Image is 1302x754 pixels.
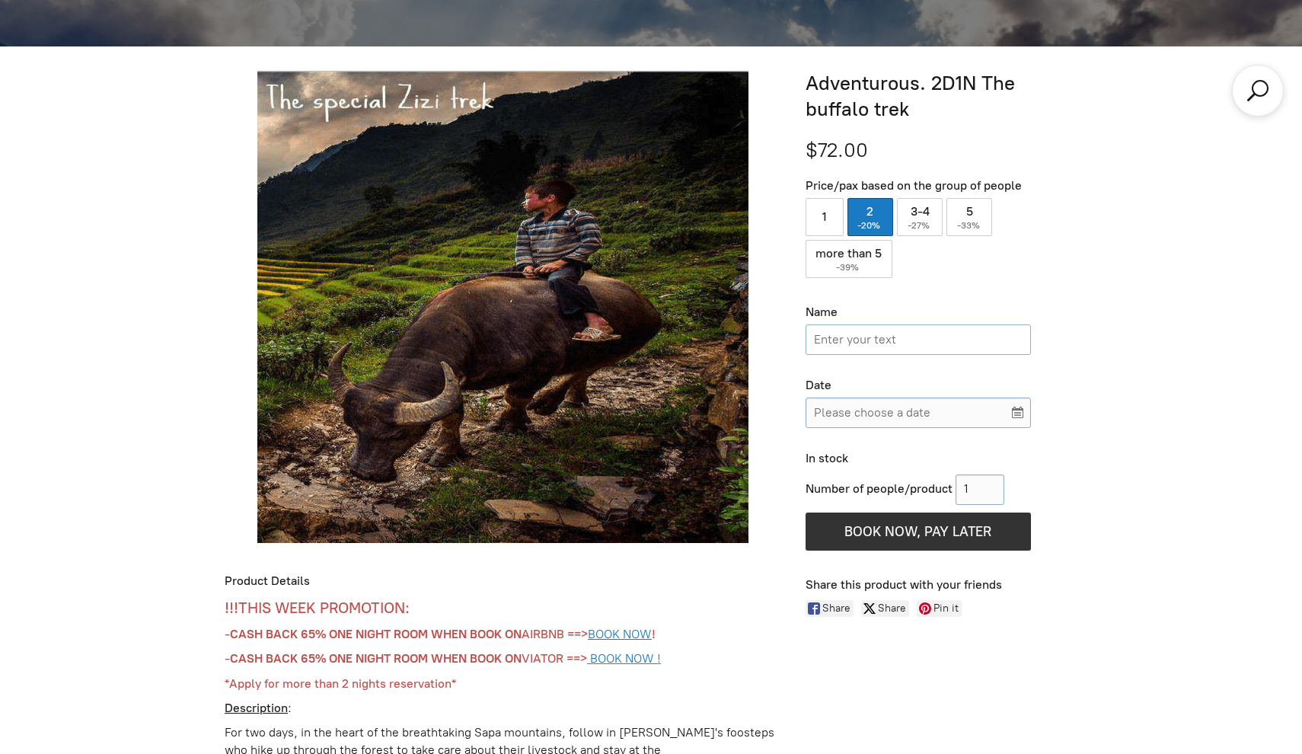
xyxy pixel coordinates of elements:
[225,599,410,617] span: !!!THIS WEEK PROMOTION:
[806,324,1031,355] input: Name
[806,481,953,496] span: Number of people/product
[933,600,962,617] span: Pin it
[806,577,1077,593] div: Share this product with your friends
[806,71,1077,123] h1: Adventurous. 2D1N The buffalo trek
[806,178,1031,194] div: Price/pax based on the group of people
[225,651,230,666] span: -
[878,600,909,617] span: Share
[522,651,661,666] span: VIATOR ==>
[225,573,781,589] div: Product Details
[230,651,522,666] span: CASH BACK 65% ONE NIGHT ROOM WHEN BOOK ON
[957,220,982,231] span: -33%
[806,378,1031,394] div: Date
[806,451,848,465] span: In stock
[588,627,652,641] a: BOOK NOW
[806,600,854,617] a: Share
[590,651,661,666] a: BOOK NOW !
[844,523,991,540] span: BOOK NOW, PAY LATER
[806,305,1031,321] div: Name
[225,676,456,691] span: *Apply for more than 2 nights reservation*
[806,240,893,278] label: more than 5
[806,138,868,162] span: $72.00
[522,627,656,641] span: AIRBNB ==> !
[225,701,288,715] u: Description
[908,220,932,231] span: -27%
[946,198,993,236] label: 5
[225,627,230,641] span: -
[861,600,909,617] a: Share
[806,198,844,236] label: 1
[230,627,522,641] span: CASH BACK 65% ONE NIGHT ROOM WHEN BOOK ON
[897,198,943,236] label: 3-4
[806,398,1031,428] input: Please choose a date
[917,600,962,617] a: Pin it
[225,700,781,717] p: :
[1244,77,1272,104] a: Search products
[822,600,854,617] span: Share
[257,71,748,543] img: Adventurous. 2D1N The buffalo trek
[836,262,861,273] span: -39%
[806,513,1031,551] button: BOOK NOW, PAY LATER
[956,474,1004,505] input: 1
